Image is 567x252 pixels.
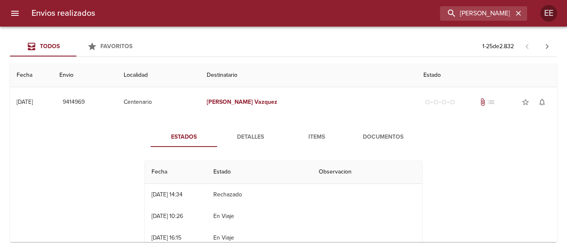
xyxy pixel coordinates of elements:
[152,213,183,220] div: [DATE] 10:26
[442,100,447,105] span: radio_button_unchecked
[540,5,557,22] div: Abrir información de usuario
[152,234,181,241] div: [DATE] 16:15
[100,43,132,50] span: Favoritos
[517,94,534,110] button: Agregar a favoritos
[63,97,85,108] span: 9414969
[207,227,313,249] td: En Viaje
[482,42,514,51] p: 1 - 25 de 2.832
[254,98,277,105] em: Vazquez
[538,98,546,106] span: notifications_none
[487,98,495,106] span: No tiene pedido asociado
[288,132,345,142] span: Items
[32,7,95,20] h6: Envios realizados
[312,160,422,184] th: Observacion
[117,64,200,87] th: Localidad
[59,95,88,110] button: 9414969
[425,100,430,105] span: radio_button_unchecked
[10,37,143,56] div: Tabs Envios
[207,98,253,105] em: [PERSON_NAME]
[207,184,313,206] td: Rechazado
[145,160,207,184] th: Fecha
[156,132,212,142] span: Estados
[521,98,530,106] span: star_border
[117,87,200,117] td: Centenario
[450,100,455,105] span: radio_button_unchecked
[5,3,25,23] button: menu
[222,132,279,142] span: Detalles
[53,64,117,87] th: Envio
[10,64,53,87] th: Fecha
[40,43,60,50] span: Todos
[440,6,513,21] input: buscar
[540,5,557,22] div: EE
[534,94,550,110] button: Activar notificaciones
[479,98,487,106] span: Tiene documentos adjuntos
[200,64,417,87] th: Destinatario
[207,206,313,227] td: En Viaje
[152,191,183,198] div: [DATE] 14:34
[355,132,411,142] span: Documentos
[433,100,438,105] span: radio_button_unchecked
[207,160,313,184] th: Estado
[417,64,557,87] th: Estado
[151,127,416,147] div: Tabs detalle de guia
[517,42,537,50] span: Pagina anterior
[537,37,557,56] span: Pagina siguiente
[17,98,33,105] div: [DATE]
